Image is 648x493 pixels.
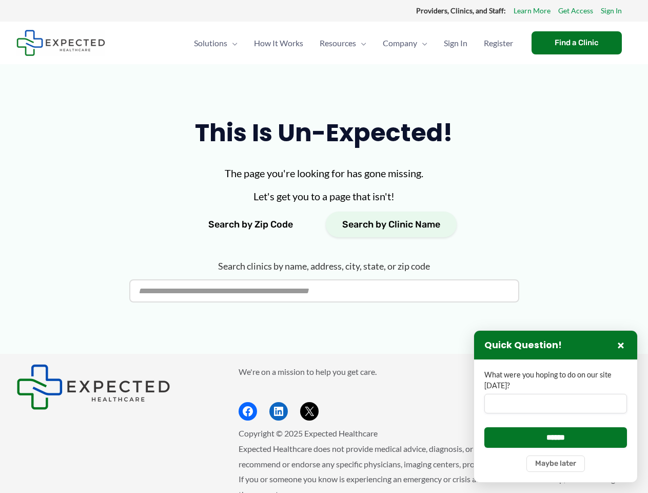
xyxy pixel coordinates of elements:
aside: Footer Widget 1 [16,364,213,410]
span: Sign In [444,25,467,61]
span: Register [484,25,513,61]
a: Register [476,25,521,61]
img: Expected Healthcare Logo - side, dark font, small [16,30,105,56]
a: CompanyMenu Toggle [375,25,436,61]
span: Company [383,25,417,61]
a: How It Works [246,25,311,61]
nav: Primary Site Navigation [186,25,521,61]
img: Expected Healthcare Logo - side, dark font, small [16,364,170,410]
a: Sign In [601,4,622,17]
span: Copyright © 2025 Expected Healthcare [239,428,378,438]
label: What were you hoping to do on our site [DATE]? [484,370,627,391]
h3: Quick Question! [484,339,562,351]
p: Let's get you to a page that isn't! [129,188,519,204]
button: Close [615,339,627,351]
span: Menu Toggle [417,25,427,61]
a: Sign In [436,25,476,61]
span: Menu Toggle [227,25,238,61]
a: SolutionsMenu Toggle [186,25,246,61]
span: How It Works [254,25,303,61]
span: Solutions [194,25,227,61]
p: We're on a mission to help you get care. [239,364,632,380]
p: The page you're looking for has gone missing. [129,165,519,181]
button: Search by Zip Code [192,212,309,237]
aside: Footer Widget 2 [239,364,632,421]
button: Maybe later [526,456,585,472]
span: Resources [320,25,356,61]
a: ResourcesMenu Toggle [311,25,375,61]
h1: This is un-expected! [129,116,519,150]
a: Learn More [514,4,551,17]
strong: Providers, Clinics, and Staff: [416,6,506,15]
button: Search by Clinic Name [326,212,457,237]
a: Get Access [558,4,593,17]
label: Search clinics by name, address, city, state, or zip code [129,258,519,275]
a: Find a Clinic [532,31,622,54]
span: Menu Toggle [356,25,366,61]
